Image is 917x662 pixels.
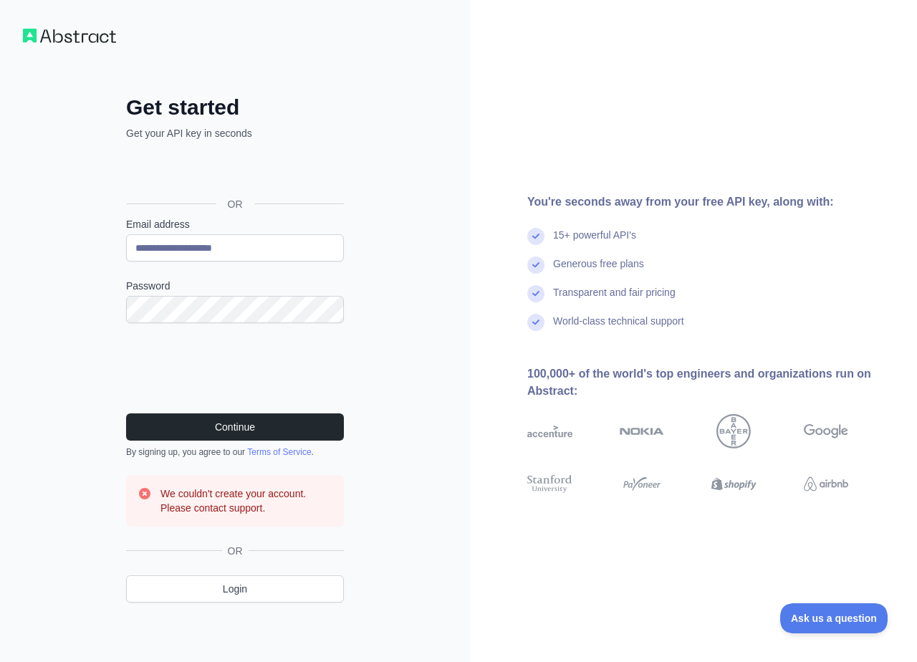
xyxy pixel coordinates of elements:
button: Continue [126,413,344,441]
img: payoneer [620,473,665,495]
div: Sign in with Google. Opens in new tab [126,156,341,188]
div: By signing up, you agree to our . [126,446,344,458]
img: Workflow [23,29,116,43]
span: OR [216,197,254,211]
div: You're seconds away from your free API key, along with: [527,193,894,211]
img: airbnb [804,473,849,495]
p: Get your API key in seconds [126,126,344,140]
img: shopify [711,473,757,495]
label: Email address [126,217,344,231]
h2: Get started [126,95,344,120]
iframe: Sign in with Google Button [119,156,348,188]
img: check mark [527,314,544,331]
div: 15+ powerful API's [553,228,636,256]
img: stanford university [527,473,572,495]
img: google [804,414,849,448]
img: check mark [527,256,544,274]
div: 100,000+ of the world's top engineers and organizations run on Abstract: [527,365,894,400]
img: nokia [620,414,665,448]
div: Generous free plans [553,256,644,285]
div: Transparent and fair pricing [553,285,676,314]
div: World-class technical support [553,314,684,342]
img: check mark [527,228,544,245]
iframe: reCAPTCHA [126,340,344,396]
h3: We couldn't create your account. Please contact support. [160,486,332,515]
a: Login [126,575,344,603]
a: Terms of Service [247,447,311,457]
img: accenture [527,414,572,448]
iframe: Toggle Customer Support [780,603,888,633]
label: Password [126,279,344,293]
img: bayer [716,414,751,448]
img: check mark [527,285,544,302]
span: OR [222,544,249,558]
